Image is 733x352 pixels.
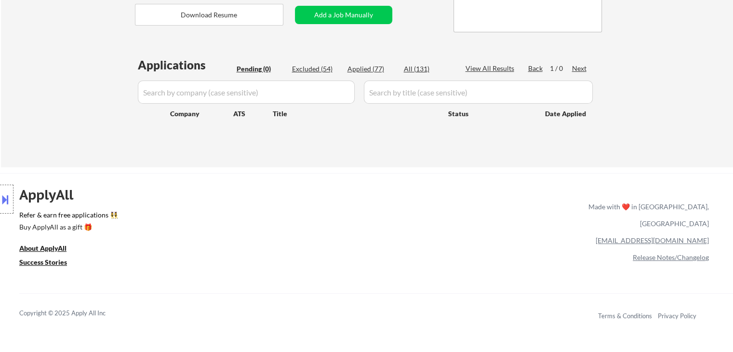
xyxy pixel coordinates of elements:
[448,105,531,122] div: Status
[237,64,285,74] div: Pending (0)
[404,64,452,74] div: All (131)
[633,253,709,261] a: Release Notes/Changelog
[545,109,587,119] div: Date Applied
[466,64,517,73] div: View All Results
[170,109,233,119] div: Company
[347,64,396,74] div: Applied (77)
[550,64,572,73] div: 1 / 0
[292,64,340,74] div: Excluded (54)
[528,64,544,73] div: Back
[138,59,233,71] div: Applications
[273,109,439,119] div: Title
[135,4,283,26] button: Download Resume
[364,81,593,104] input: Search by title (case sensitive)
[233,109,273,119] div: ATS
[572,64,587,73] div: Next
[295,6,392,24] button: Add a Job Manually
[138,81,355,104] input: Search by company (case sensitive)
[658,312,696,320] a: Privacy Policy
[19,212,387,222] a: Refer & earn free applications 👯‍♀️
[596,236,709,244] a: [EMAIL_ADDRESS][DOMAIN_NAME]
[585,198,709,232] div: Made with ❤️ in [GEOGRAPHIC_DATA], [GEOGRAPHIC_DATA]
[598,312,652,320] a: Terms & Conditions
